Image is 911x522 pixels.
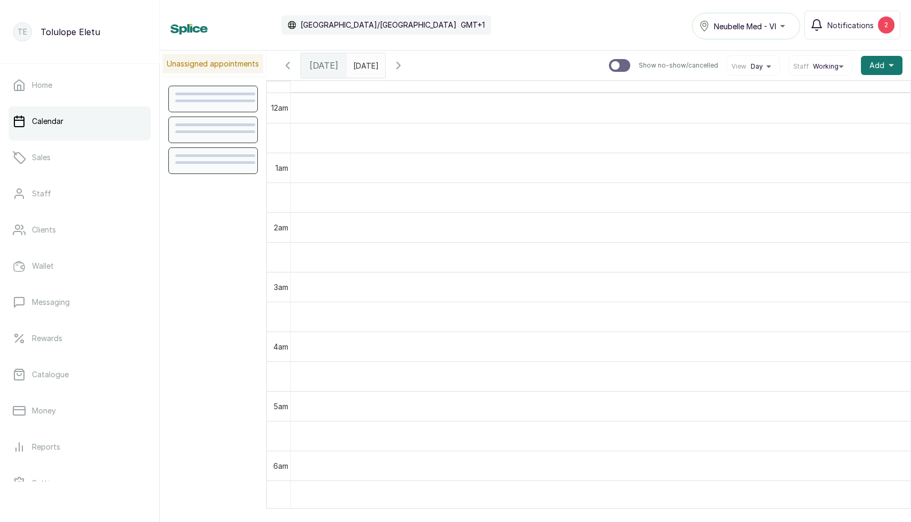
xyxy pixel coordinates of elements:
p: Sales [32,152,51,163]
p: Money [32,405,56,416]
span: Staff [793,62,809,71]
span: Neubelle Med - VI [714,21,776,32]
p: Settings [32,478,62,488]
a: Clients [9,215,151,245]
a: Calendar [9,106,151,136]
a: Settings [9,468,151,498]
button: ViewDay [731,62,775,71]
p: Clients [32,225,56,235]
p: Unassigned appointments [162,54,263,73]
a: Rewards [9,324,151,353]
div: 6am [271,460,290,471]
a: Reports [9,432,151,462]
span: View [731,62,746,71]
a: Staff [9,179,151,209]
a: Catalogue [9,360,151,390]
div: [DATE] [301,53,347,78]
div: 3am [272,281,290,293]
p: GMT+1 [461,20,485,30]
div: 5am [271,401,290,412]
button: Notifications2 [804,11,900,39]
button: Add [861,56,902,75]
p: Tolulope Eletu [40,26,100,38]
span: Day [751,62,763,71]
div: 12am [269,102,290,113]
a: Home [9,70,151,100]
p: Reports [32,442,60,452]
p: Catalogue [32,369,69,380]
p: Home [32,80,52,90]
p: Staff [32,188,51,199]
a: Money [9,396,151,426]
p: TE [18,27,27,37]
button: StaffWorking [793,62,848,71]
a: Wallet [9,251,151,281]
span: [DATE] [310,59,338,72]
p: Messaging [32,297,70,308]
span: Working [813,62,839,71]
span: Add [869,60,884,71]
div: 2 [878,16,894,34]
a: Sales [9,143,151,172]
p: [GEOGRAPHIC_DATA]/[GEOGRAPHIC_DATA] [300,20,457,30]
p: Calendar [32,116,63,127]
a: Messaging [9,287,151,317]
div: 1am [273,162,290,173]
p: Rewards [32,333,62,344]
p: Show no-show/cancelled [639,61,718,70]
p: Wallet [32,261,54,271]
button: Neubelle Med - VI [692,13,800,39]
div: 4am [271,341,290,352]
div: 2am [272,222,290,233]
span: Notifications [827,20,874,31]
